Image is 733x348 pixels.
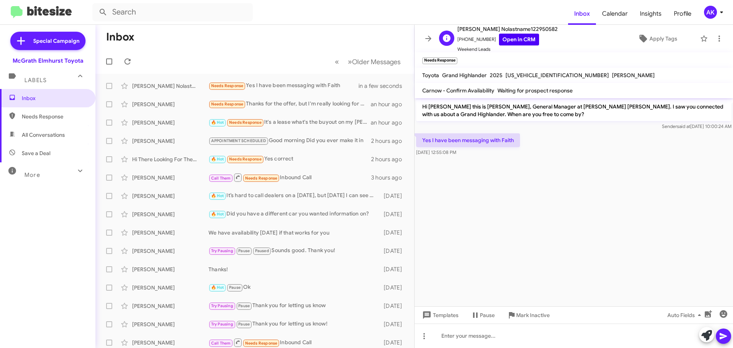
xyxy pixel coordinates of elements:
span: Pause [238,248,250,253]
div: [PERSON_NAME] [132,174,208,181]
span: All Conversations [22,131,65,139]
button: Auto Fields [661,308,710,322]
div: [PERSON_NAME] [132,265,208,273]
span: 🔥 Hot [211,193,224,198]
span: Save a Deal [22,149,50,157]
div: [PERSON_NAME] [132,119,208,126]
div: 2 hours ago [371,155,408,163]
input: Search [92,3,253,21]
div: [PERSON_NAME] [132,284,208,291]
span: 🔥 Hot [211,157,224,162]
span: Call Them [211,341,231,346]
p: Yes I have been messaging with Faith [416,133,520,147]
div: [PERSON_NAME] [132,320,208,328]
span: Waiting for prospect response [497,87,573,94]
div: [PERSON_NAME] [132,229,208,236]
div: We have availability [DATE] if that works for you [208,229,380,236]
div: 2 hours ago [371,137,408,145]
h1: Inbox [106,31,134,43]
div: [DATE] [380,265,408,273]
span: [PERSON_NAME] Nolastname122950582 [457,24,558,34]
span: Needs Response [22,113,87,120]
span: Call Them [211,176,231,181]
span: Try Pausing [211,303,233,308]
div: an hour ago [371,100,408,108]
span: 🔥 Hot [211,120,224,125]
div: Thanks! [208,265,380,273]
span: Needs Response [229,120,262,125]
div: [DATE] [380,302,408,310]
span: [PERSON_NAME] [612,72,655,79]
span: [PHONE_NUMBER] [457,34,558,45]
span: Sender [DATE] 10:00:24 AM [662,123,731,129]
span: Needs Response [229,157,262,162]
div: [PERSON_NAME] [132,339,208,346]
div: [DATE] [380,320,408,328]
a: Open in CRM [499,34,539,45]
div: an hour ago [371,119,408,126]
div: [DATE] [380,210,408,218]
button: Previous [330,54,344,70]
div: It’s hard to call dealers on a [DATE], but [DATE] I can see what’s out there [208,191,380,200]
div: Inbound Call [208,338,380,347]
span: Needs Response [211,83,244,88]
div: Yes correct [208,155,371,163]
span: Grand Highlander [442,72,487,79]
span: said at [677,123,690,129]
span: Inbox [22,94,87,102]
span: Needs Response [211,102,244,107]
div: in a few seconds [362,82,408,90]
div: AK [704,6,717,19]
div: [PERSON_NAME] [132,100,208,108]
div: [DATE] [380,247,408,255]
a: Calendar [596,3,634,25]
button: Next [343,54,405,70]
span: 🔥 Hot [211,285,224,290]
span: « [335,57,339,66]
div: Inbound Call [208,173,371,182]
span: Special Campaign [33,37,79,45]
span: Insights [634,3,668,25]
button: Apply Tags [618,32,696,45]
span: Pause [238,322,250,327]
button: Templates [415,308,465,322]
a: Profile [668,3,697,25]
a: Inbox [568,3,596,25]
div: Ok [208,283,380,292]
span: Weekend Leads [457,45,558,53]
div: [PERSON_NAME] [132,210,208,218]
span: More [24,172,40,178]
span: Apply Tags [649,32,677,45]
span: Mark Inactive [516,308,550,322]
span: Pause [229,285,241,290]
button: AK [697,6,725,19]
nav: Page navigation example [331,54,405,70]
div: [PERSON_NAME] [132,137,208,145]
div: Thank you for letting us know! [208,320,380,329]
div: [PERSON_NAME] [132,192,208,200]
div: [PERSON_NAME] [132,247,208,255]
span: Templates [421,308,459,322]
div: It's a lease what's the buyout on my [PERSON_NAME] lease that's all I'm asking for. You gave the ... [208,118,371,127]
p: Hi [PERSON_NAME] this is [PERSON_NAME], General Manager at [PERSON_NAME] [PERSON_NAME]. I saw you... [416,100,731,121]
span: [DATE] 12:55:08 PM [416,149,456,155]
div: Did you have a different car you wanted information on? [208,210,380,219]
a: Special Campaign [10,32,86,50]
span: Carnow - Confirm Availability [422,87,494,94]
span: Auto Fields [667,308,704,322]
div: Thanks for the offer, but I'm really looking for an XLE [208,100,371,108]
div: McGrath Elmhurst Toyota [13,57,83,65]
div: Good morning Did you ever make it in [208,136,371,145]
div: Thank you for letting us know [208,301,380,310]
span: Labels [24,77,47,84]
span: Needs Response [245,341,278,346]
div: [DATE] [380,229,408,236]
div: [DATE] [380,192,408,200]
span: Older Messages [352,58,400,66]
div: [PERSON_NAME] [132,302,208,310]
span: Try Pausing [211,248,233,253]
small: Needs Response [422,57,457,64]
div: Sounds good. Thank you! [208,246,380,255]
